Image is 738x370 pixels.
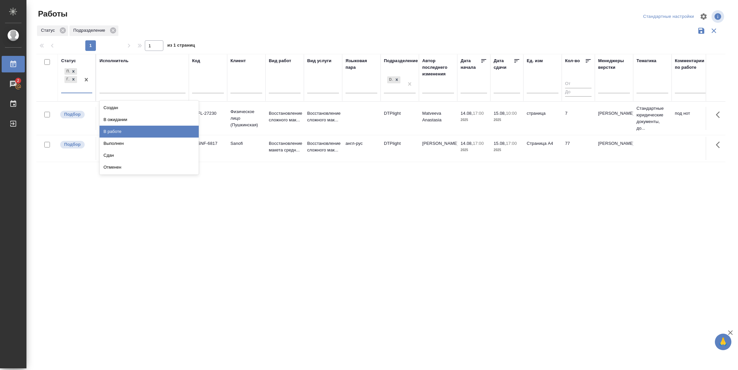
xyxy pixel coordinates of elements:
p: 2025 [461,147,487,153]
p: 2025 [494,147,520,153]
div: Готов к работе [64,76,70,83]
p: под нот [675,110,707,117]
div: Статус [37,25,68,36]
p: Физическое лицо (Пушкинская) [230,108,262,128]
div: Вид работ [269,58,291,64]
a: 2 [2,76,25,92]
div: Дата начала [461,58,480,71]
button: Здесь прячутся важные кнопки [712,107,728,123]
p: Восстановление макета средн... [269,140,301,153]
span: Работы [36,9,67,19]
p: Восстановление сложного мак... [307,110,339,123]
p: Sanofi [230,140,262,147]
input: До [565,88,592,96]
td: DTPlight [381,137,419,160]
p: 14.08, [461,111,473,116]
div: Языковая пара [346,58,377,71]
p: 2025 [494,117,520,123]
p: 2025 [461,117,487,123]
td: Страница А4 [523,137,562,160]
p: 17:00 [506,141,517,146]
button: Сбросить фильтры [708,24,720,37]
div: Выполнен [100,138,199,149]
span: из 1 страниц [167,41,195,51]
div: Можно подбирать исполнителей [60,140,92,149]
td: DTPlight [381,107,419,130]
div: Код [192,58,200,64]
p: 17:00 [473,111,484,116]
div: D_FL-27230 [192,110,224,117]
div: Подразделение [384,58,418,64]
div: Сдан [100,149,199,161]
td: Matveeva Anastasia [419,107,457,130]
div: split button [641,12,696,22]
p: Подразделение [73,27,107,34]
span: Посмотреть информацию [712,10,725,23]
p: [PERSON_NAME] [598,140,630,147]
td: 77 [562,137,595,160]
td: 7 [562,107,595,130]
div: Менеджеры верстки [598,58,630,71]
div: В работе [100,126,199,138]
button: 🙏 [715,334,731,350]
p: Стандартные юридические документы, до... [636,105,668,132]
div: DTPlight [387,76,393,83]
div: Можно подбирать исполнителей [60,110,92,119]
p: Подбор [64,111,81,118]
button: Здесь прячутся важные кнопки [712,137,728,153]
p: 10:00 [506,111,517,116]
p: Подбор [64,141,81,148]
p: Статус [41,27,57,34]
div: В ожидании [100,114,199,126]
p: 17:00 [473,141,484,146]
div: Отменен [100,161,199,173]
p: Восстановление сложного мак... [307,140,339,153]
td: англ-рус [342,137,381,160]
div: Статус [61,58,76,64]
td: [PERSON_NAME] [419,137,457,160]
p: 15.08, [494,111,506,116]
div: Создан [100,102,199,114]
span: 🙏 [717,335,729,349]
div: Кол-во [565,58,580,64]
span: Настроить таблицу [696,9,712,24]
div: Клиент [230,58,246,64]
span: 2 [13,77,23,84]
p: [PERSON_NAME] [598,110,630,117]
div: DTPlight [387,76,401,84]
div: Вид услуги [307,58,332,64]
div: Комментарии по работе [675,58,707,71]
td: страница [523,107,562,130]
div: S_SNF-6817 [192,140,224,147]
p: Восстановление сложного мак... [269,110,301,123]
div: Ед. изм [527,58,543,64]
div: Подразделение [69,25,118,36]
div: Подбор [64,68,70,75]
p: 14.08, [461,141,473,146]
div: Автор последнего изменения [422,58,454,77]
input: От [565,80,592,88]
button: Сохранить фильтры [695,24,708,37]
p: 15.08, [494,141,506,146]
div: Дата сдачи [494,58,513,71]
div: Исполнитель [100,58,129,64]
div: Тематика [636,58,656,64]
